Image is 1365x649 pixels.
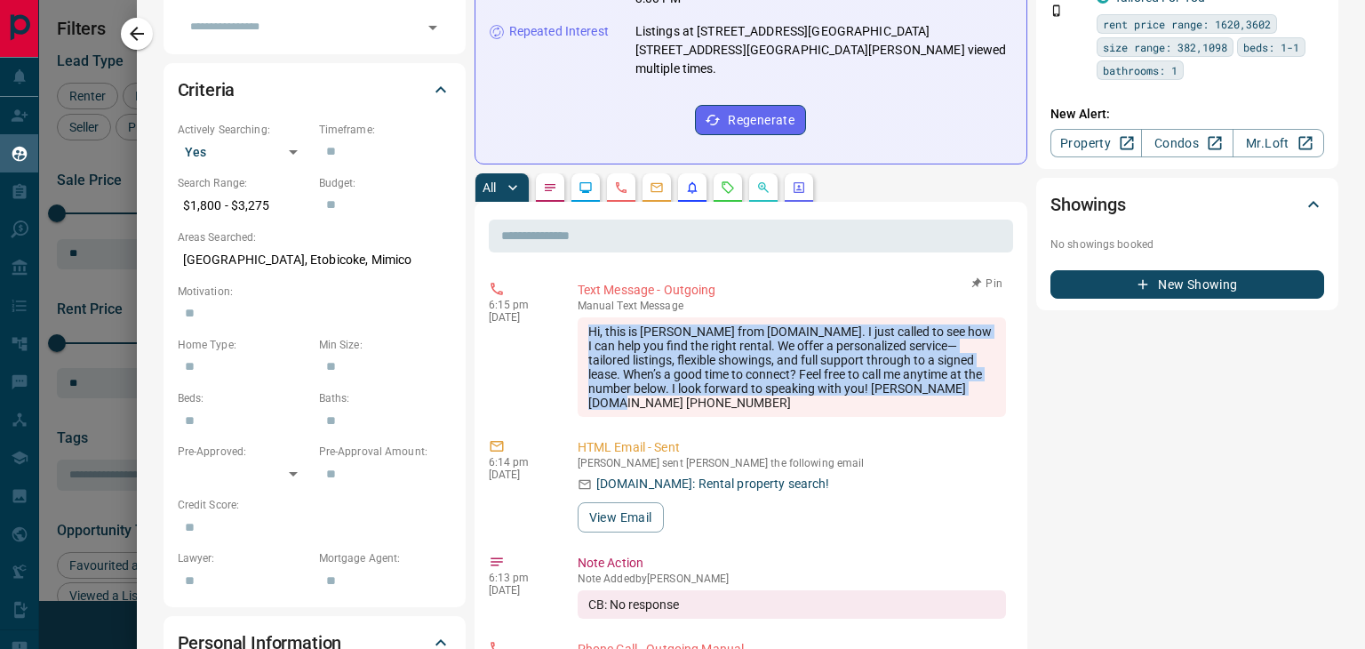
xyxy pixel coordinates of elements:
svg: Push Notification Only [1050,4,1063,17]
a: Mr.Loft [1233,129,1324,157]
div: Criteria [178,68,451,111]
p: Credit Score: [178,497,451,513]
p: Note Added by [PERSON_NAME] [578,573,1006,585]
p: Timeframe: [319,122,451,138]
button: Open [420,15,445,40]
p: Note Action [578,554,1006,573]
span: size range: 382,1098 [1103,38,1227,56]
svg: Notes [543,180,557,195]
p: Listings at [STREET_ADDRESS][GEOGRAPHIC_DATA][STREET_ADDRESS][GEOGRAPHIC_DATA][PERSON_NAME] viewe... [635,22,1012,78]
p: [GEOGRAPHIC_DATA], Etobicoke, Mimico [178,245,451,275]
p: Actively Searching: [178,122,310,138]
p: New Alert: [1050,105,1324,124]
div: Yes [178,138,310,166]
svg: Requests [721,180,735,195]
h2: Showings [1050,190,1126,219]
span: bathrooms: 1 [1103,61,1177,79]
a: Property [1050,129,1142,157]
p: Pre-Approval Amount: [319,444,451,460]
p: 6:13 pm [489,572,551,584]
button: New Showing [1050,270,1324,299]
p: Motivation: [178,284,451,300]
p: Budget: [319,175,451,191]
p: 6:14 pm [489,456,551,469]
div: Showings [1050,183,1324,226]
span: beds: 1-1 [1243,38,1299,56]
div: CB: No response [578,590,1006,619]
p: Min Size: [319,337,451,353]
p: Areas Searched: [178,229,451,245]
p: Text Message [578,300,1006,312]
svg: Listing Alerts [685,180,699,195]
button: Pin [962,276,1013,292]
svg: Lead Browsing Activity [579,180,593,195]
p: 6:15 pm [489,299,551,311]
p: No showings booked [1050,236,1324,252]
p: [DATE] [489,584,551,597]
svg: Agent Actions [792,180,806,195]
p: [DOMAIN_NAME]: Rental property search! [596,475,830,493]
p: HTML Email - Sent [578,438,1006,457]
svg: Opportunities [756,180,770,195]
svg: Emails [650,180,664,195]
svg: Calls [614,180,628,195]
p: [DATE] [489,469,551,481]
button: View Email [578,502,664,533]
h2: Criteria [178,76,235,104]
p: Search Range: [178,175,310,191]
div: Hi, this is [PERSON_NAME] from [DOMAIN_NAME]. I just called to see how I can help you find the ri... [578,317,1006,417]
p: Pre-Approved: [178,444,310,460]
p: Mortgage Agent: [319,550,451,566]
a: Condos [1141,129,1233,157]
p: Text Message - Outgoing [578,281,1006,300]
p: Baths: [319,390,451,406]
p: Beds: [178,390,310,406]
p: Lawyer: [178,550,310,566]
span: manual [578,300,615,312]
p: All [483,181,497,194]
button: Regenerate [695,105,806,135]
p: [PERSON_NAME] sent [PERSON_NAME] the following email [578,457,1006,469]
span: rent price range: 1620,3602 [1103,15,1271,33]
p: Home Type: [178,337,310,353]
p: [DATE] [489,311,551,324]
p: $1,800 - $3,275 [178,191,310,220]
p: Repeated Interest [509,22,609,41]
